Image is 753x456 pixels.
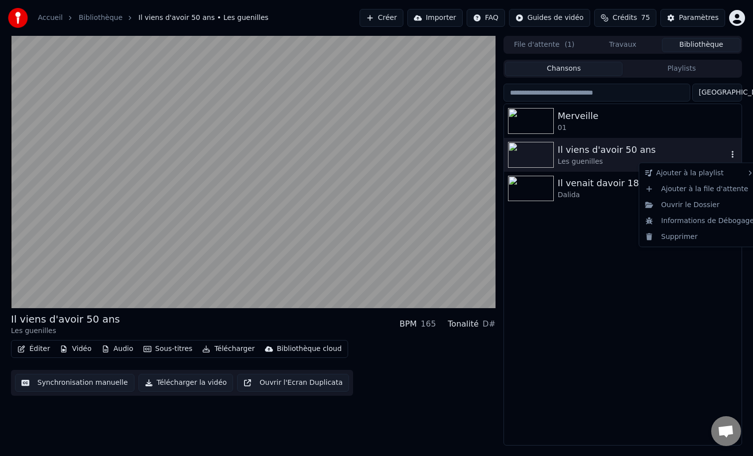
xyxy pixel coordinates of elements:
[558,143,728,157] div: Il viens d'avoir 50 ans
[11,326,120,336] div: Les guenilles
[198,342,258,356] button: Télécharger
[679,13,719,23] div: Paramètres
[505,62,623,76] button: Chansons
[641,13,650,23] span: 75
[11,312,120,326] div: Il viens d'avoir 50 ans
[38,13,268,23] nav: breadcrumb
[613,13,637,23] span: Crédits
[509,9,590,27] button: Guides de vidéo
[711,416,741,446] div: Ouvrir le chat
[277,344,342,354] div: Bibliothèque cloud
[558,176,738,190] div: Il venait davoir 18 ans
[138,13,268,23] span: Il viens d'avoir 50 ans • Les guenilles
[360,9,403,27] button: Créer
[138,374,234,392] button: Télécharger la vidéo
[558,157,728,167] div: Les guenilles
[98,342,137,356] button: Audio
[38,13,63,23] a: Accueil
[139,342,197,356] button: Sous-titres
[662,38,741,52] button: Bibliothèque
[594,9,656,27] button: Crédits75
[623,62,741,76] button: Playlists
[558,123,738,133] div: 01
[483,318,496,330] div: D#
[399,318,416,330] div: BPM
[8,8,28,28] img: youka
[237,374,349,392] button: Ouvrir l'Ecran Duplicata
[660,9,725,27] button: Paramètres
[558,190,738,200] div: Dalida
[558,109,738,123] div: Merveille
[467,9,505,27] button: FAQ
[79,13,123,23] a: Bibliothèque
[407,9,463,27] button: Importer
[448,318,479,330] div: Tonalité
[565,40,575,50] span: ( 1 )
[56,342,95,356] button: Vidéo
[421,318,436,330] div: 165
[13,342,54,356] button: Éditer
[15,374,134,392] button: Synchronisation manuelle
[584,38,662,52] button: Travaux
[505,38,584,52] button: File d'attente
